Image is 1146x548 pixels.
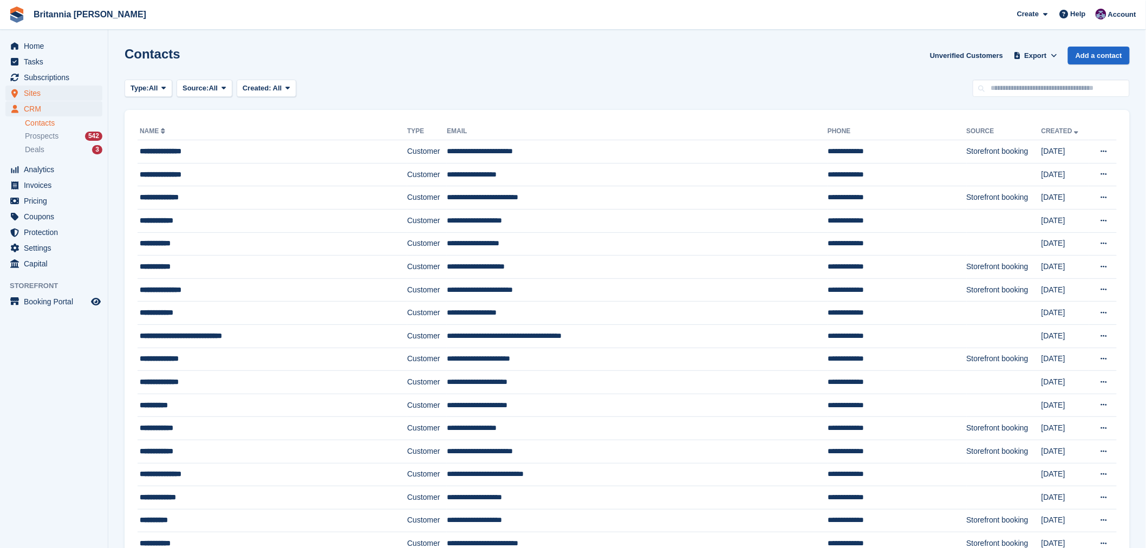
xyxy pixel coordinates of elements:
a: Deals 3 [25,144,102,155]
a: menu [5,209,102,224]
td: Customer [407,186,447,210]
span: Booking Portal [24,294,89,309]
button: Created: All [237,80,296,97]
a: menu [5,162,102,177]
td: [DATE] [1041,186,1089,210]
td: Storefront booking [967,256,1041,279]
a: menu [5,38,102,54]
a: Add a contact [1068,47,1130,64]
a: menu [5,101,102,116]
button: Type: All [125,80,172,97]
span: Tasks [24,54,89,69]
td: Customer [407,324,447,348]
td: Customer [407,302,447,325]
td: [DATE] [1041,348,1089,371]
span: CRM [24,101,89,116]
h1: Contacts [125,47,180,61]
a: menu [5,54,102,69]
span: Sites [24,86,89,101]
span: All [273,84,282,92]
td: [DATE] [1041,163,1089,186]
span: Subscriptions [24,70,89,85]
a: menu [5,70,102,85]
span: Deals [25,145,44,155]
td: Customer [407,417,447,440]
td: [DATE] [1041,463,1089,486]
td: Customer [407,371,447,394]
td: [DATE] [1041,486,1089,510]
a: Preview store [89,295,102,308]
span: Source: [183,83,209,94]
td: Customer [407,394,447,417]
div: 3 [92,145,102,154]
img: Lee Dadgostar [1096,9,1106,19]
td: [DATE] [1041,417,1089,440]
a: Created [1041,127,1081,135]
span: Export [1025,50,1047,61]
a: Name [140,127,167,135]
span: Create [1017,9,1039,19]
a: menu [5,225,102,240]
th: Type [407,123,447,140]
span: Settings [24,240,89,256]
td: [DATE] [1041,302,1089,325]
a: menu [5,240,102,256]
td: [DATE] [1041,209,1089,232]
td: [DATE] [1041,371,1089,394]
td: Customer [407,232,447,256]
span: Type: [131,83,149,94]
a: Britannia [PERSON_NAME] [29,5,151,23]
td: Storefront booking [967,348,1041,371]
span: Help [1071,9,1086,19]
td: Customer [407,140,447,164]
td: [DATE] [1041,509,1089,532]
span: All [149,83,158,94]
td: Customer [407,348,447,371]
td: Customer [407,256,447,279]
td: [DATE] [1041,324,1089,348]
th: Source [967,123,1041,140]
a: menu [5,294,102,309]
td: Storefront booking [967,140,1041,164]
td: [DATE] [1041,232,1089,256]
th: Email [447,123,828,140]
span: Invoices [24,178,89,193]
td: Customer [407,209,447,232]
span: Prospects [25,131,58,141]
td: Storefront booking [967,186,1041,210]
td: Storefront booking [967,440,1041,463]
span: Home [24,38,89,54]
td: Customer [407,440,447,463]
span: Capital [24,256,89,271]
td: Storefront booking [967,509,1041,532]
td: [DATE] [1041,394,1089,417]
span: Coupons [24,209,89,224]
td: Customer [407,486,447,510]
span: Created: [243,84,271,92]
td: Storefront booking [967,278,1041,302]
td: Customer [407,163,447,186]
td: [DATE] [1041,140,1089,164]
td: Customer [407,278,447,302]
td: Customer [407,463,447,486]
span: Analytics [24,162,89,177]
span: Pricing [24,193,89,208]
span: Account [1108,9,1136,20]
span: Storefront [10,280,108,291]
td: [DATE] [1041,440,1089,463]
a: Contacts [25,118,102,128]
a: menu [5,86,102,101]
a: menu [5,256,102,271]
div: 542 [85,132,102,141]
td: Storefront booking [967,417,1041,440]
th: Phone [828,123,966,140]
img: stora-icon-8386f47178a22dfd0bd8f6a31ec36ba5ce8667c1dd55bd0f319d3a0aa187defe.svg [9,6,25,23]
td: Customer [407,509,447,532]
td: [DATE] [1041,278,1089,302]
button: Source: All [177,80,232,97]
a: menu [5,178,102,193]
a: Prospects 542 [25,131,102,142]
a: Unverified Customers [926,47,1007,64]
td: [DATE] [1041,256,1089,279]
a: menu [5,193,102,208]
